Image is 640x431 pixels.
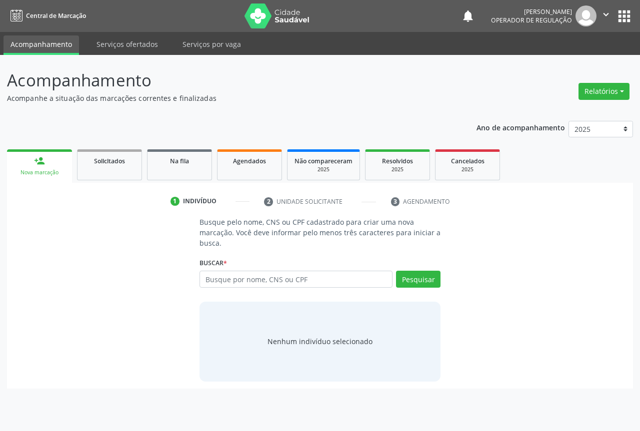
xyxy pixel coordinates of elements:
button:  [596,5,615,26]
span: Agendados [233,157,266,165]
label: Buscar [199,255,227,271]
button: Relatórios [578,83,629,100]
button: notifications [461,9,475,23]
a: Central de Marcação [7,7,86,24]
div: Nova marcação [14,169,65,176]
a: Serviços ofertados [89,35,165,53]
span: Resolvidos [382,157,413,165]
div: Indivíduo [183,197,216,206]
span: Na fila [170,157,189,165]
div: 2025 [372,166,422,173]
i:  [600,9,611,20]
div: 1 [170,197,179,206]
button: Pesquisar [396,271,440,288]
span: Central de Marcação [26,11,86,20]
a: Serviços por vaga [175,35,248,53]
div: 2025 [294,166,352,173]
span: Não compareceram [294,157,352,165]
div: 2025 [442,166,492,173]
img: img [575,5,596,26]
div: [PERSON_NAME] [491,7,572,16]
button: apps [615,7,633,25]
div: person_add [34,155,45,166]
p: Ano de acompanhamento [476,121,565,133]
p: Busque pelo nome, CNS ou CPF cadastrado para criar uma nova marcação. Você deve informar pelo men... [199,217,440,248]
a: Acompanhamento [3,35,79,55]
input: Busque por nome, CNS ou CPF [199,271,392,288]
div: Nenhum indivíduo selecionado [267,336,372,347]
p: Acompanhe a situação das marcações correntes e finalizadas [7,93,445,103]
span: Operador de regulação [491,16,572,24]
span: Cancelados [451,157,484,165]
p: Acompanhamento [7,68,445,93]
span: Solicitados [94,157,125,165]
